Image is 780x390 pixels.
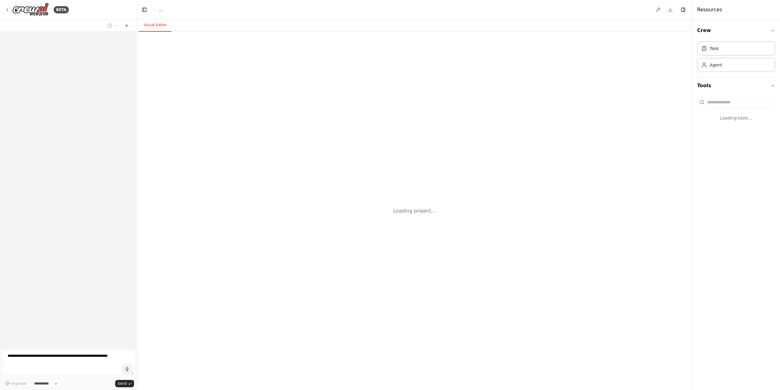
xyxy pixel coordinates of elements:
[105,22,119,29] button: Switch to previous chat
[159,7,163,13] span: ...
[697,110,775,126] div: Loading tools...
[122,22,132,29] button: Start a new chat
[710,62,722,68] div: Agent
[118,381,127,386] span: Send
[159,7,163,13] nav: breadcrumb
[697,94,775,131] div: Tools
[697,77,775,94] button: Tools
[12,3,49,16] img: Logo
[697,22,775,39] button: Crew
[679,5,687,14] button: Hide right sidebar
[140,5,149,14] button: Hide left sidebar
[697,39,775,77] div: Crew
[697,6,722,13] h4: Resources
[2,380,29,388] button: Improve
[393,207,436,215] div: Loading project...
[710,45,719,52] div: Task
[139,19,172,32] button: Visual Editor
[122,364,132,374] button: Click to speak your automation idea
[115,380,134,387] button: Send
[54,6,69,13] div: BETA
[11,381,26,386] span: Improve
